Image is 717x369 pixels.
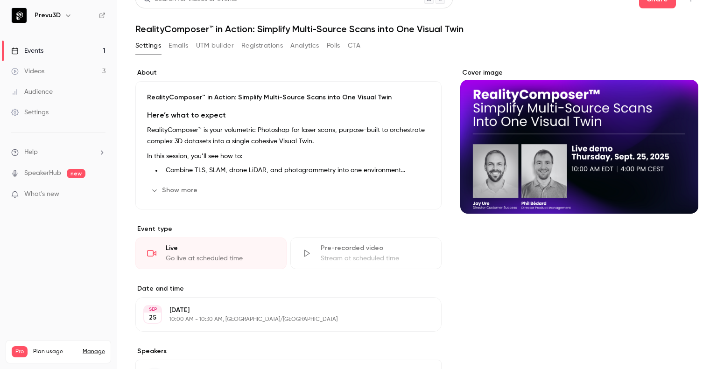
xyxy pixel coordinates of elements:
span: Help [24,147,38,157]
span: new [67,169,85,178]
label: About [135,68,442,77]
div: Go live at scheduled time [166,254,275,263]
span: What's new [24,189,59,199]
button: CTA [348,38,360,53]
button: Settings [135,38,161,53]
button: UTM builder [196,38,234,53]
img: Prevu3D [12,8,27,23]
a: Manage [83,348,105,355]
div: Audience [11,87,53,97]
p: RealityComposer™ in Action: Simplify Multi-Source Scans into One Visual Twin [147,93,430,102]
a: SpeakerHub [24,168,61,178]
div: Settings [11,108,49,117]
label: Cover image [460,68,698,77]
label: Speakers [135,347,442,356]
p: 10:00 AM - 10:30 AM, [GEOGRAPHIC_DATA]/[GEOGRAPHIC_DATA] [169,316,392,323]
p: Event type [135,224,442,234]
li: Combine TLS, SLAM, drone LiDAR, and photogrammetry into one environment [162,166,430,175]
p: 25 [149,313,156,322]
span: Pro [12,346,28,357]
div: Events [11,46,43,56]
li: help-dropdown-opener [11,147,105,157]
button: Emails [169,38,188,53]
h6: Prevu3D [35,11,61,20]
p: [DATE] [169,306,392,315]
div: Pre-recorded videoStream at scheduled time [290,237,442,269]
div: Live [166,244,275,253]
h1: RealityComposer™ in Action: Simplify Multi-Source Scans into One Visual Twin [135,23,698,35]
label: Date and time [135,284,442,293]
button: Registrations [241,38,283,53]
button: Show more [147,183,203,198]
section: Cover image [460,68,698,214]
span: Plan usage [33,348,77,355]
button: Analytics [290,38,319,53]
iframe: Noticeable Trigger [94,190,105,199]
div: Pre-recorded video [321,244,430,253]
p: In this session, you’ll see how to: [147,151,430,162]
div: Videos [11,67,44,76]
button: Polls [327,38,340,53]
div: SEP [144,306,161,313]
h3: Here’s what to expect [147,110,430,121]
p: RealityComposer™ is your volumetric Photoshop for laser scans, purpose-built to orchestrate compl... [147,125,430,147]
div: Stream at scheduled time [321,254,430,263]
div: LiveGo live at scheduled time [135,237,287,269]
